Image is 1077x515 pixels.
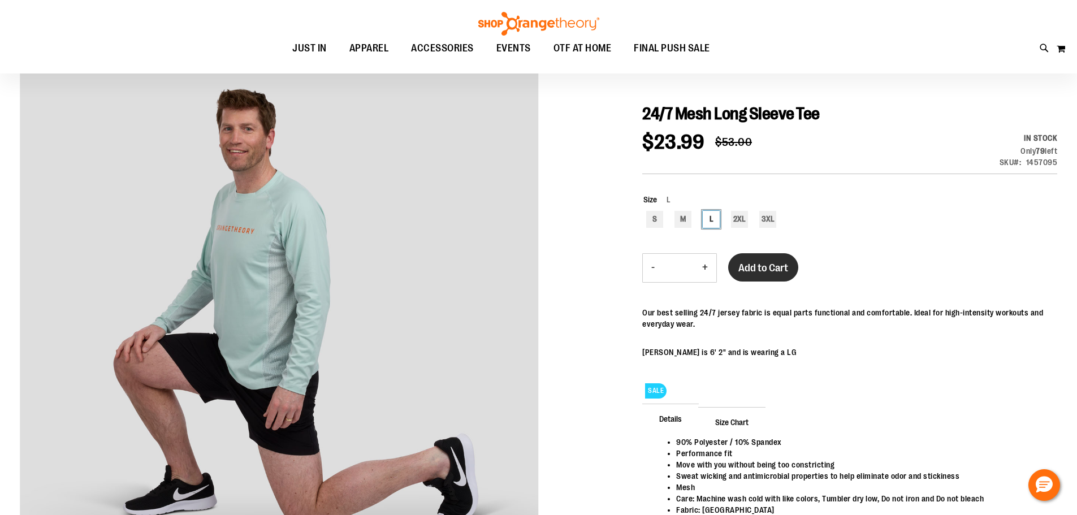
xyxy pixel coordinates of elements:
span: SALE [645,383,667,399]
a: EVENTS [485,36,542,62]
strong: SKU [1000,158,1022,167]
div: M [674,211,691,228]
span: EVENTS [496,36,531,61]
span: Size [643,195,657,204]
p: Our best selling 24/7 jersey fabric is equal parts functional and comfortable. Ideal for high-int... [642,307,1057,330]
span: 24/7 Mesh Long Sleeve Tee [642,104,820,123]
a: JUST IN [281,36,338,62]
span: ACCESSORIES [411,36,474,61]
div: 3XL [759,211,776,228]
div: Qty [1000,145,1058,157]
li: Sweat wicking and antimicrobial properties to help eliminate odor and stickiness [676,470,1046,482]
span: $53.00 [715,136,752,149]
span: OTF AT HOME [553,36,612,61]
li: Care: Machine wash cold with like colors, Tumbler dry low, Do not iron and Do not bleach [676,493,1046,504]
div: S [646,211,663,228]
a: ACCESSORIES [400,36,485,62]
a: OTF AT HOME [542,36,623,62]
span: Add to Cart [738,262,788,274]
button: Decrease product quantity [643,254,663,282]
p: [PERSON_NAME] is 6' 2" and is wearing a LG [642,347,1057,358]
span: JUST IN [292,36,327,61]
button: Hello, have a question? Let’s chat. [1028,469,1060,501]
strong: 79 [1036,146,1045,155]
li: 90% Polyester / 10% Spandex [676,436,1046,448]
span: L [657,195,671,204]
span: Details [642,404,699,433]
div: 2XL [731,211,748,228]
span: FINAL PUSH SALE [634,36,710,61]
span: APPAREL [349,36,389,61]
div: 1457095 [1026,157,1058,168]
div: Availability [1000,132,1058,144]
span: Size Chart [698,407,765,436]
button: Increase product quantity [694,254,716,282]
li: Mesh [676,482,1046,493]
div: L [703,211,720,228]
img: Shop Orangetheory [477,12,601,36]
li: Performance fit [676,448,1046,459]
a: FINAL PUSH SALE [622,36,721,62]
button: Add to Cart [728,253,798,282]
a: APPAREL [338,36,400,61]
span: $23.99 [642,131,704,154]
li: Move with you without being too constricting [676,459,1046,470]
input: Product quantity [663,254,694,282]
